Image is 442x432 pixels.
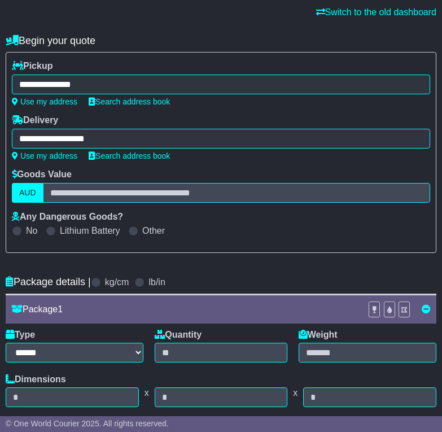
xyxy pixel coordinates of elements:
[139,387,155,398] span: x
[12,151,77,160] a: Use my address
[155,329,202,340] label: Quantity
[58,304,63,314] span: 1
[12,169,72,180] label: Goods Value
[12,115,58,125] label: Delivery
[60,225,120,236] label: Lithium Battery
[89,97,170,106] a: Search address book
[422,304,431,314] a: Remove this item
[105,277,129,287] label: kg/cm
[89,151,170,160] a: Search address book
[6,419,169,428] span: © One World Courier 2025. All rights reserved.
[6,35,436,47] h4: Begin your quote
[142,225,165,236] label: Other
[6,304,362,315] div: Package
[12,211,123,222] label: Any Dangerous Goods?
[12,60,52,71] label: Pickup
[6,276,91,288] h4: Package details |
[12,97,77,106] a: Use my address
[299,329,338,340] label: Weight
[26,225,37,236] label: No
[287,387,303,398] span: x
[316,7,436,17] a: Switch to the old dashboard
[6,374,66,385] label: Dimensions
[12,183,43,203] label: AUD
[148,277,165,287] label: lb/in
[6,329,35,340] label: Type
